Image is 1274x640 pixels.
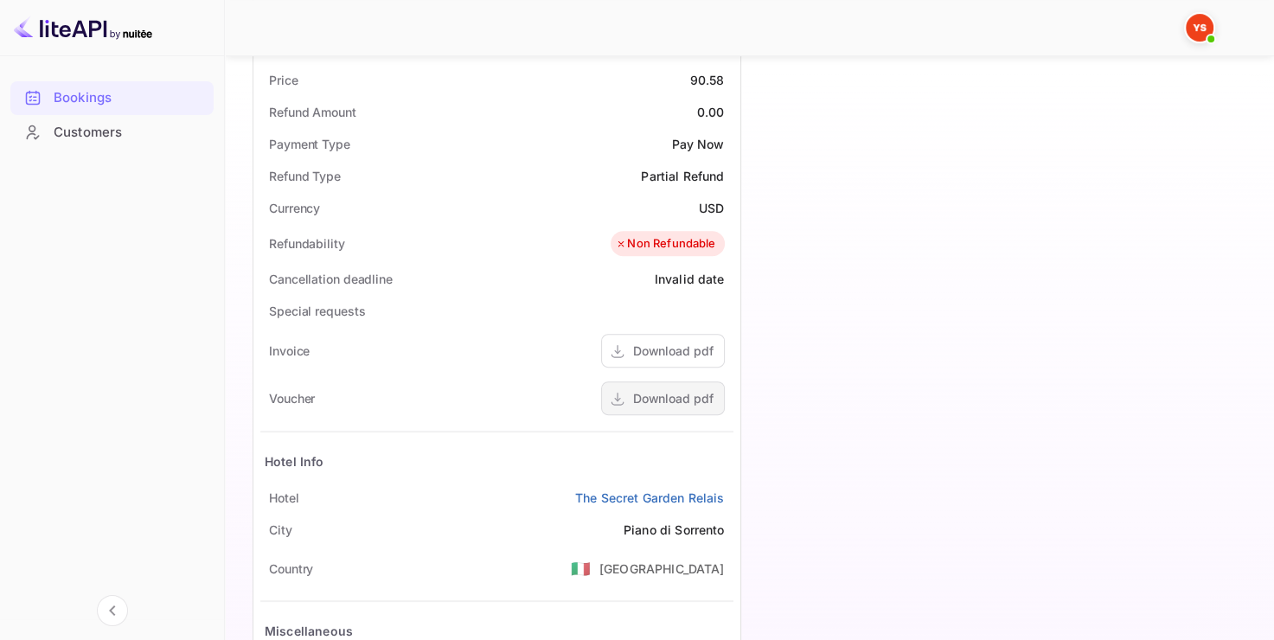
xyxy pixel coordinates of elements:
div: Invalid date [655,270,725,288]
div: Non Refundable [615,235,715,253]
div: Miscellaneous [265,622,353,640]
div: Hotel [269,489,299,507]
div: Refundability [269,234,345,253]
div: 90.58 [690,71,725,89]
div: USD [699,199,724,217]
div: City [269,521,292,539]
div: Currency [269,199,320,217]
div: Pay Now [671,135,724,153]
div: Voucher [269,389,315,407]
div: Customers [54,123,205,143]
div: Piano di Sorrento [624,521,725,539]
div: Partial Refund [641,167,724,185]
span: United States [571,553,591,584]
div: [GEOGRAPHIC_DATA] [599,560,725,578]
a: Bookings [10,81,214,113]
div: Payment Type [269,135,350,153]
div: Cancellation deadline [269,270,393,288]
div: Price [269,71,298,89]
div: Special requests [269,302,365,320]
a: The Secret Garden Relais [575,489,725,507]
div: Invoice [269,342,310,360]
div: Customers [10,116,214,150]
div: Country [269,560,313,578]
div: Download pdf [633,342,714,360]
div: Download pdf [633,389,714,407]
div: Bookings [54,88,205,108]
div: Hotel Info [265,452,324,470]
div: Refund Amount [269,103,356,121]
div: Refund Type [269,167,341,185]
div: 0.00 [697,103,725,121]
div: Bookings [10,81,214,115]
img: LiteAPI logo [14,14,152,42]
button: Collapse navigation [97,595,128,626]
img: Yandex Support [1186,14,1213,42]
a: Customers [10,116,214,148]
